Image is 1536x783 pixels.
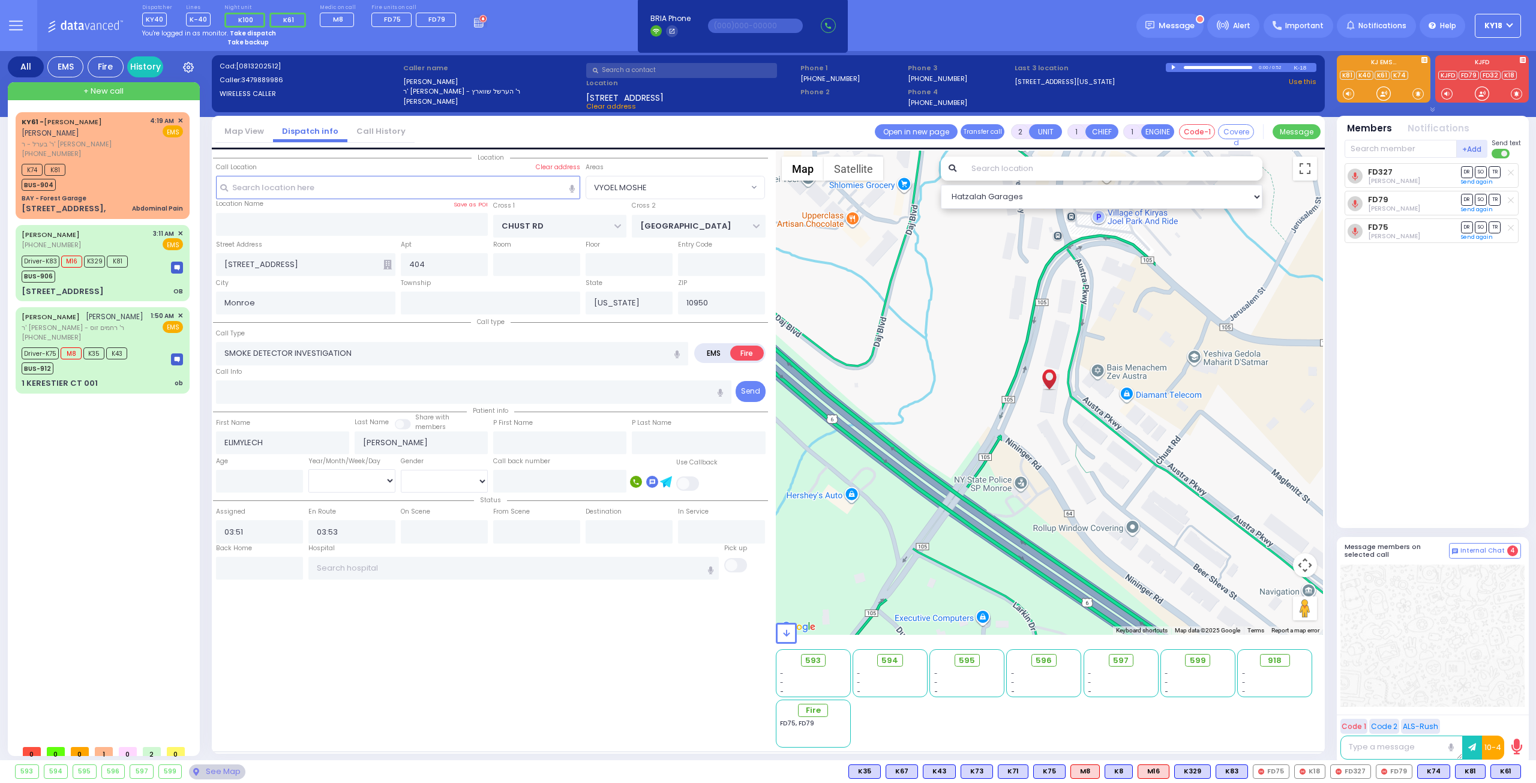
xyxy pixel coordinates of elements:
[1088,687,1091,696] span: -
[215,125,273,137] a: Map View
[1273,124,1321,139] button: Message
[1369,719,1399,734] button: Code 2
[1039,356,1060,392] div: ELIMYLECH SCHWARTZ
[1401,719,1440,734] button: ALS-Rush
[61,347,82,359] span: M8
[22,240,81,250] span: [PHONE_NUMBER]
[1484,20,1502,31] span: KY18
[224,4,310,11] label: Night unit
[586,507,622,517] label: Destination
[107,256,128,268] span: K81
[1336,769,1342,775] img: red-radio-icon.svg
[1368,195,1388,204] a: FD79
[308,544,335,553] label: Hospital
[1085,124,1118,139] button: CHIEF
[1337,59,1430,68] label: KJ EMS...
[1492,148,1511,160] label: Turn off text
[800,63,904,73] span: Phone 1
[1368,167,1393,176] a: FD327
[1475,194,1487,205] span: SO
[586,101,636,111] span: Clear address
[1105,764,1133,779] div: BLS
[961,764,993,779] div: K73
[61,256,82,268] span: M16
[493,507,530,517] label: From Scene
[383,260,392,269] span: Other building occupants
[186,13,211,26] span: K-40
[998,764,1028,779] div: K71
[1340,719,1367,734] button: Code 1
[142,29,228,38] span: You're logged in as monitor.
[22,203,106,215] div: [STREET_ADDRESS],
[401,278,431,288] label: Township
[908,87,1011,97] span: Phone 4
[1375,71,1390,80] a: K61
[163,321,183,333] span: EMS
[1417,764,1450,779] div: BLS
[1159,20,1195,32] span: Message
[586,163,604,172] label: Areas
[22,347,59,359] span: Driver-K75
[1492,139,1521,148] span: Send text
[1461,178,1493,185] a: Send again
[119,747,137,756] span: 0
[1105,764,1133,779] div: K8
[22,230,80,239] a: [PERSON_NAME]
[881,655,898,667] span: 594
[1461,233,1493,241] a: Send again
[1408,122,1469,136] button: Notifications
[471,317,511,326] span: Call type
[401,457,424,466] label: Gender
[283,15,294,25] span: K61
[1489,166,1501,178] span: TR
[1289,77,1316,87] a: Use this
[1459,71,1479,80] a: FD79
[1269,61,1271,74] div: /
[83,85,124,97] span: + New call
[780,687,784,696] span: -
[961,764,993,779] div: BLS
[780,719,846,728] div: FD75, FD79
[1033,764,1066,779] div: K75
[824,157,883,181] button: Show satellite imagery
[84,256,105,268] span: K329
[8,56,44,77] div: All
[779,619,818,635] a: Open this area in Google Maps (opens a new window)
[216,367,242,377] label: Call Info
[908,74,967,83] label: [PHONE_NUMBER]
[1457,140,1488,158] button: +Add
[1242,678,1308,687] div: -
[238,15,253,25] span: K100
[780,669,784,678] span: -
[403,77,583,87] label: [PERSON_NAME]
[159,765,182,778] div: 599
[886,764,918,779] div: BLS
[1070,764,1100,779] div: M8
[805,655,821,667] span: 593
[1480,71,1501,80] a: FD32
[800,74,860,83] label: [PHONE_NUMBER]
[1460,547,1505,555] span: Internal Chat
[857,669,860,678] span: -
[650,13,691,24] span: BRIA Phone
[1461,206,1493,213] a: Send again
[47,56,83,77] div: EMS
[730,346,764,361] label: Fire
[22,194,86,203] div: BAY - Forest Garage
[220,61,399,71] label: Cad:
[22,362,53,374] span: BUS-912
[1258,61,1269,74] div: 0:00
[1015,77,1115,87] a: [STREET_ADDRESS][US_STATE]
[22,323,143,333] span: ר' [PERSON_NAME] - ר' רחמים זוס
[167,747,185,756] span: 0
[86,311,143,322] span: [PERSON_NAME]
[1345,543,1449,559] h5: Message members on selected call
[886,764,918,779] div: K67
[1145,21,1154,30] img: message.svg
[22,256,59,268] span: Driver-K83
[142,13,167,26] span: KY40
[724,544,747,553] label: Pick up
[71,747,89,756] span: 0
[401,240,412,250] label: Apt
[47,18,127,33] img: Logo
